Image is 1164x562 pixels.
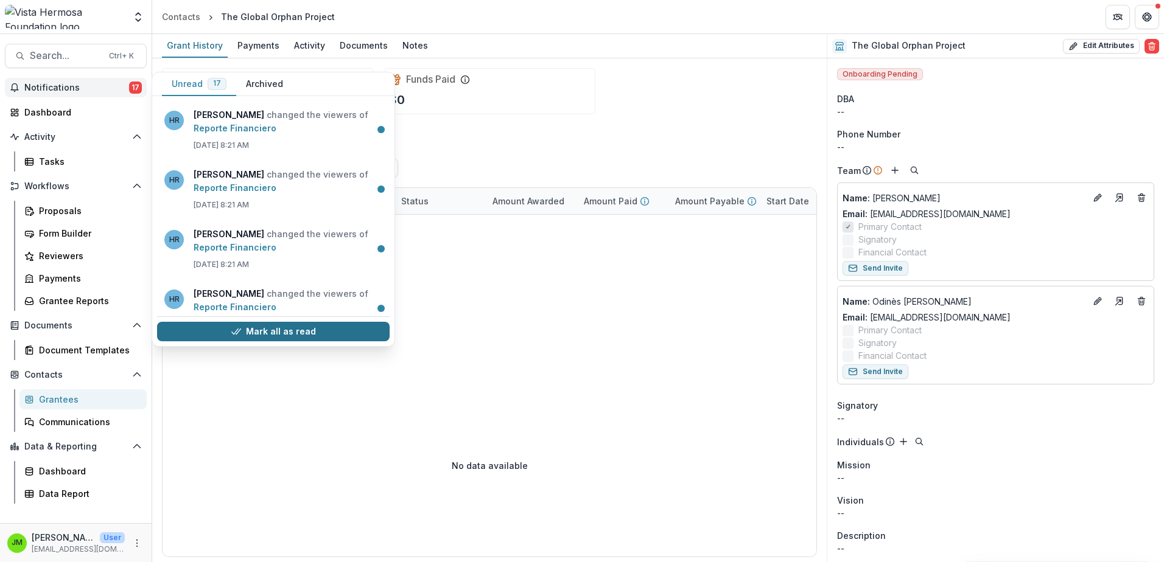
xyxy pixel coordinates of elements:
div: Proposals [39,204,137,217]
div: Documents [335,36,393,54]
button: Open entity switcher [130,5,147,29]
div: Grantee Reports [39,294,137,307]
p: -- [837,542,1154,555]
a: Data Report [19,484,147,504]
button: Edit [1090,190,1105,205]
div: Status [394,188,485,214]
span: Onboarding Pending [837,68,923,80]
a: Tasks [19,151,147,172]
div: Tasks [39,155,137,168]
button: Add [896,434,911,449]
p: [PERSON_NAME] [32,531,95,544]
p: changed the viewers of [194,168,382,195]
a: Document Templates [19,340,147,360]
h2: The Global Orphan Project [852,41,966,51]
span: Mission [837,459,871,471]
a: Reporte Financiero [194,182,276,193]
p: -- [837,507,1154,519]
p: Odinès [PERSON_NAME] [843,295,1085,308]
div: Start Date [759,195,816,207]
p: Individuals [837,435,884,448]
a: Grantee Reports [19,291,147,311]
button: Partners [1106,5,1130,29]
a: Reporte Financiero [194,123,276,133]
button: Open Activity [5,127,147,147]
button: Get Help [1135,5,1159,29]
a: Payments [19,268,147,288]
span: Signatory [837,399,878,412]
span: Search... [30,50,102,61]
div: Start Date [759,188,850,214]
div: -- [837,105,1154,118]
div: The Global Orphan Project [221,10,335,23]
div: Payments [233,36,284,54]
button: Open Workflows [5,176,147,196]
button: Open Documents [5,316,147,335]
p: changed the viewers of [194,108,382,135]
a: Notes [398,34,433,58]
button: Archived [236,72,293,96]
div: Dashboard [24,106,137,119]
p: [PERSON_NAME] [843,192,1085,204]
div: Amount Payable [668,188,759,214]
div: Status [394,195,436,207]
div: Communications [39,415,137,428]
p: $0 [389,91,405,109]
span: Activity [24,132,127,142]
a: Contacts [157,8,205,26]
button: Notifications17 [5,78,147,97]
p: User [100,532,125,543]
a: Email: [EMAIL_ADDRESS][DOMAIN_NAME] [843,311,1011,324]
a: Grant History [162,34,228,58]
button: Open Data & Reporting [5,437,147,456]
span: Workflows [24,181,127,192]
div: Notes [398,36,433,54]
button: Search [912,434,927,449]
a: Documents [335,34,393,58]
button: Open Contacts [5,365,147,384]
span: Financial Contact [858,246,927,258]
h2: Funds Paid [406,74,455,85]
a: Go to contact [1110,291,1129,311]
span: Signatory [858,336,897,349]
button: More [130,536,144,550]
div: Payments [39,272,137,285]
nav: breadcrumb [157,8,340,26]
div: Amount Awarded [485,195,572,207]
p: [EMAIL_ADDRESS][DOMAIN_NAME] [32,544,125,555]
button: Mark all as read [157,322,390,341]
div: Amount Awarded [485,188,577,214]
div: Ctrl + K [107,49,136,63]
span: Name : [843,296,870,307]
button: Unread [162,72,236,96]
span: Signatory [858,233,897,246]
p: Amount Payable [675,195,745,207]
a: Form Builder [19,223,147,243]
p: No data available [452,459,528,472]
div: -- [837,140,1154,153]
div: -- [837,412,1154,425]
span: Financial Contact [858,349,927,362]
p: changed the viewers of [194,227,382,254]
div: Amount Paid [577,188,668,214]
span: Description [837,529,886,542]
span: Email: [843,312,868,322]
button: Search [907,163,922,178]
a: Reporte Financiero [194,242,276,252]
a: Name: Odinès [PERSON_NAME] [843,295,1085,308]
a: Name: [PERSON_NAME] [843,192,1085,204]
button: Edit Attributes [1063,39,1140,54]
span: Email: [843,209,868,219]
span: Contacts [24,370,127,380]
img: Vista Hermosa Foundation logo [5,5,125,29]
div: Grant History [162,36,228,54]
span: Data & Reporting [24,442,127,452]
button: Delete [1145,39,1159,54]
a: Dashboard [19,461,147,481]
a: Grantees [19,389,147,409]
a: Reviewers [19,246,147,266]
span: 17 [213,79,221,88]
